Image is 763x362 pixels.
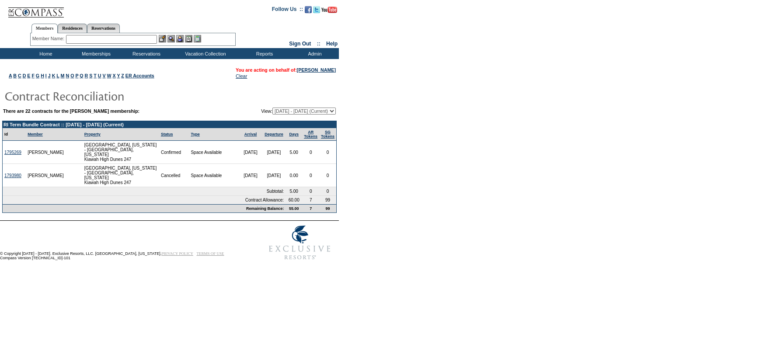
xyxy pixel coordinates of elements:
[286,196,302,204] td: 60.00
[3,128,26,141] td: Id
[321,7,337,13] img: Subscribe to our YouTube Channel
[286,204,302,212] td: 55.00
[272,5,303,16] td: Follow Us ::
[125,73,154,78] a: ER Accounts
[3,121,336,128] td: RI Term Bundle Contract :: [DATE] - [DATE] (Current)
[26,141,66,164] td: [PERSON_NAME]
[83,164,159,187] td: [GEOGRAPHIC_DATA], [US_STATE] - [GEOGRAPHIC_DATA], [US_STATE] Kiawah High Dunes 247
[286,187,302,196] td: 5.00
[58,24,87,33] a: Residences
[171,48,238,59] td: Vacation Collection
[66,73,69,78] a: N
[304,130,317,139] a: ARTokens
[239,141,262,164] td: [DATE]
[319,141,336,164] td: 0
[297,67,336,73] a: [PERSON_NAME]
[31,73,35,78] a: F
[13,73,17,78] a: B
[121,73,124,78] a: Z
[159,164,189,187] td: Cancelled
[302,187,319,196] td: 0
[313,9,320,14] a: Follow us on Twitter
[289,41,311,47] a: Sign Out
[3,187,286,196] td: Subtotal:
[80,73,83,78] a: Q
[321,9,337,14] a: Subscribe to our YouTube Channel
[89,73,92,78] a: S
[189,164,239,187] td: Space Available
[102,73,105,78] a: V
[238,48,289,59] td: Reports
[302,164,319,187] td: 0
[107,73,111,78] a: W
[189,141,239,164] td: Space Available
[45,73,47,78] a: I
[176,35,184,42] img: Impersonate
[319,196,336,204] td: 99
[185,35,192,42] img: Reservations
[32,35,66,42] div: Member Name:
[70,48,120,59] td: Memberships
[117,73,120,78] a: Y
[194,35,201,42] img: b_calculator.gif
[262,141,286,164] td: [DATE]
[286,164,302,187] td: 0.00
[319,187,336,196] td: 0
[236,73,247,79] a: Clear
[218,108,336,115] td: View:
[305,6,312,13] img: Become our fan on Facebook
[289,48,339,59] td: Admin
[75,73,78,78] a: P
[31,24,58,33] a: Members
[4,87,179,104] img: pgTtlContractReconciliation.gif
[326,41,338,47] a: Help
[3,204,286,212] td: Remaining Balance:
[27,73,30,78] a: E
[191,132,199,136] a: Type
[161,251,193,256] a: PRIVACY POLICY
[159,35,166,42] img: b_edit.gif
[23,73,26,78] a: D
[120,48,171,59] td: Reservations
[113,73,116,78] a: X
[313,6,320,13] img: Follow us on Twitter
[302,141,319,164] td: 0
[3,196,286,204] td: Contract Allowance:
[167,35,175,42] img: View
[52,73,56,78] a: K
[3,108,139,114] b: There are 22 contracts for the [PERSON_NAME] membership:
[70,73,74,78] a: O
[26,164,66,187] td: [PERSON_NAME]
[261,221,339,265] img: Exclusive Resorts
[319,204,336,212] td: 99
[85,73,88,78] a: R
[48,73,51,78] a: J
[28,132,43,136] a: Member
[4,173,21,178] a: 1793980
[36,73,39,78] a: G
[286,141,302,164] td: 5.00
[244,132,257,136] a: Arrival
[302,196,319,204] td: 7
[56,73,59,78] a: L
[83,141,159,164] td: [GEOGRAPHIC_DATA], [US_STATE] - [GEOGRAPHIC_DATA], [US_STATE] Kiawah High Dunes 247
[262,164,286,187] td: [DATE]
[302,204,319,212] td: 7
[20,48,70,59] td: Home
[98,73,101,78] a: U
[265,132,283,136] a: Departure
[9,73,12,78] a: A
[84,132,101,136] a: Property
[236,67,336,73] span: You are acting on behalf of:
[197,251,224,256] a: TERMS OF USE
[321,130,334,139] a: SGTokens
[41,73,44,78] a: H
[87,24,120,33] a: Reservations
[159,141,189,164] td: Confirmed
[4,150,21,155] a: 1795269
[239,164,262,187] td: [DATE]
[61,73,65,78] a: M
[317,41,321,47] span: ::
[18,73,21,78] a: C
[94,73,97,78] a: T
